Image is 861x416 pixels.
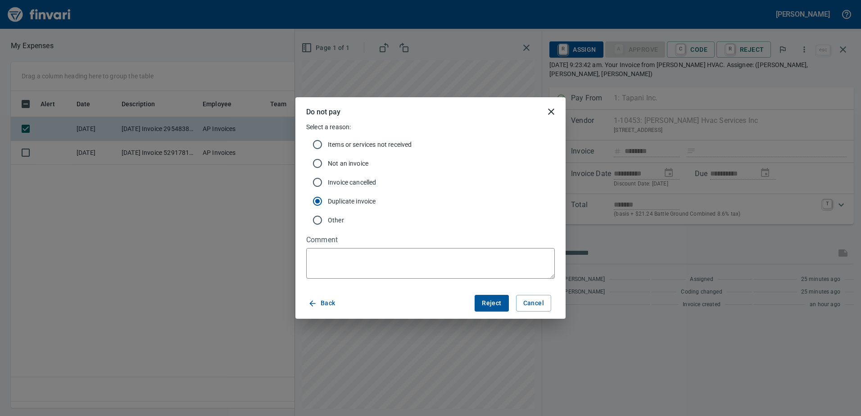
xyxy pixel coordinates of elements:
button: Cancel [516,295,551,312]
span: Duplicate invoice [328,197,548,206]
div: Not an invoice [306,154,555,173]
div: Other [306,211,555,230]
div: Items or services not received [306,135,555,154]
span: Not an invoice [328,159,548,168]
span: Invoice cancelled [328,178,548,187]
div: Invoice cancelled [306,173,555,192]
span: Reject [482,298,501,309]
h5: Do not pay [306,107,340,117]
button: Back [306,295,339,312]
span: Back [310,298,335,309]
div: Duplicate invoice [306,192,555,211]
span: Items or services not received [328,140,548,149]
span: Cancel [523,298,544,309]
button: Reject [475,295,508,312]
button: close [540,101,562,122]
span: Other [328,216,548,225]
label: Comment [306,236,555,244]
span: Select a reason: [306,123,351,131]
